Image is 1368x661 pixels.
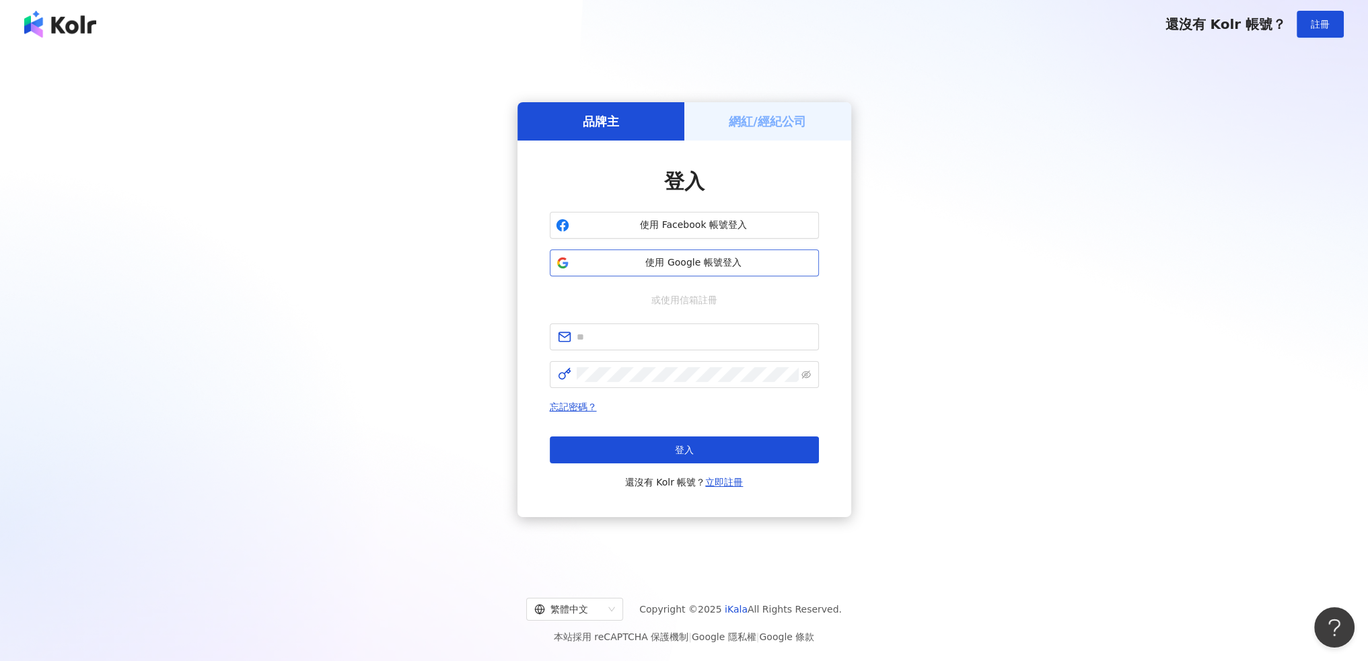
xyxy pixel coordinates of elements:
h5: 網紅/經紀公司 [729,113,806,130]
span: Copyright © 2025 All Rights Reserved. [639,601,842,617]
button: 使用 Facebook 帳號登入 [550,212,819,239]
span: 還沒有 Kolr 帳號？ [625,474,744,490]
a: 立即註冊 [705,477,743,488]
span: 登入 [664,169,705,193]
a: 忘記密碼？ [550,401,597,412]
span: 使用 Google 帳號登入 [575,256,813,270]
button: 登入 [550,436,819,463]
span: 註冊 [1311,19,1330,30]
img: logo [24,11,96,38]
span: 本站採用 reCAPTCHA 保護機制 [554,629,814,645]
a: Google 條款 [759,631,814,642]
a: Google 隱私權 [692,631,756,642]
span: | [688,631,692,642]
h5: 品牌主 [583,113,619,130]
span: 登入 [675,444,694,455]
span: | [756,631,760,642]
span: 還沒有 Kolr 帳號？ [1165,16,1286,32]
span: 或使用信箱註冊 [642,293,727,307]
iframe: Help Scout Beacon - Open [1314,607,1355,648]
a: iKala [725,604,748,615]
span: eye-invisible [801,370,811,379]
span: 使用 Facebook 帳號登入 [575,219,813,232]
button: 註冊 [1297,11,1344,38]
div: 繁體中文 [534,598,603,620]
button: 使用 Google 帳號登入 [550,249,819,276]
